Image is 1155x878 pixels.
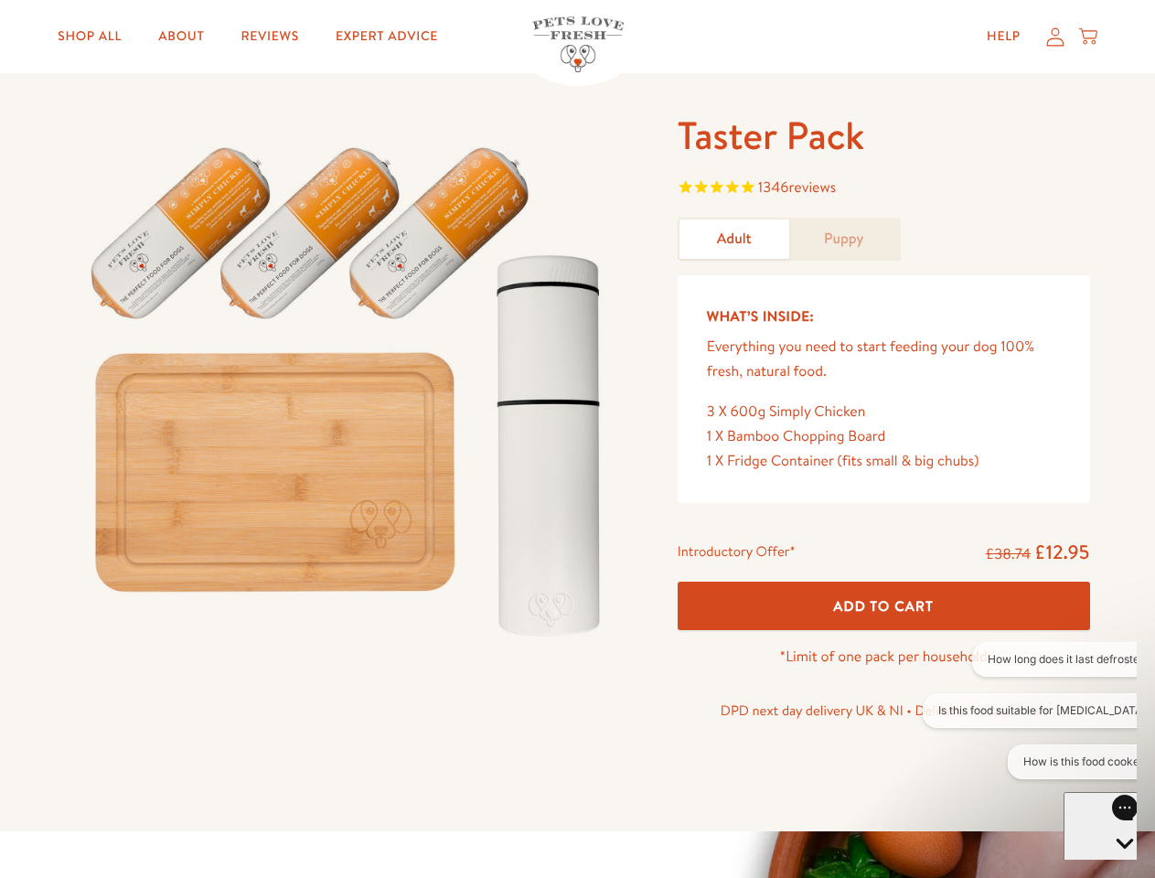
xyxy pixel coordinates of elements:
p: DPD next day delivery UK & NI • Delivered frozen fresh [678,699,1090,723]
s: £38.74 [986,544,1031,564]
a: Adult [679,219,789,259]
p: *Limit of one pack per household [678,645,1090,669]
button: Add To Cart [678,582,1090,630]
div: Introductory Offer* [678,540,796,567]
a: About [144,18,219,55]
span: reviews [788,177,836,198]
a: Expert Advice [321,18,453,55]
p: Everything you need to start feeding your dog 100% fresh, natural food. [707,335,1061,384]
button: Is this food suitable for [MEDICAL_DATA]? [9,51,253,86]
div: 1 X Fridge Container (fits small & big chubs) [707,449,1061,474]
a: Puppy [789,219,899,259]
a: Shop All [43,18,136,55]
button: How is this food cooked? [94,102,253,137]
span: Rated 4.8 out of 5 stars 1346 reviews [678,176,1090,203]
span: Add To Cart [833,596,934,616]
iframe: Gorgias live chat messenger [1064,792,1137,860]
span: 1 X Bamboo Chopping Board [707,426,886,446]
img: Pets Love Fresh [532,16,624,72]
h5: What’s Inside: [707,305,1061,328]
h1: Taster Pack [678,111,1090,161]
span: 1346 reviews [758,177,836,198]
a: Reviews [226,18,313,55]
img: Taster Pack - Adult [66,111,634,656]
a: Help [972,18,1035,55]
span: £12.95 [1034,539,1090,565]
div: 3 X 600g Simply Chicken [707,400,1061,424]
iframe: Gorgias live chat conversation starters [914,642,1137,796]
